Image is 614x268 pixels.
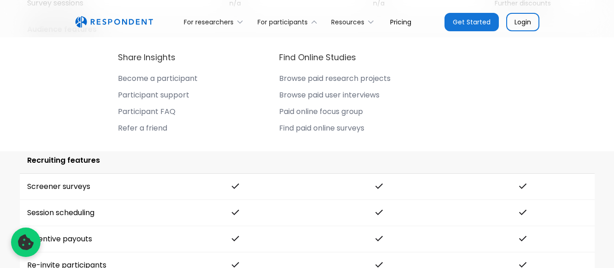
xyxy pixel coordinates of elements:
[279,124,391,137] a: Find paid online surveys
[179,11,252,33] div: For researchers
[118,107,175,116] div: Participant FAQ
[279,74,391,87] a: Browse paid research projects
[75,16,153,28] img: Untitled UI logotext
[326,11,383,33] div: Resources
[279,91,391,103] a: Browse paid user interviews
[257,17,308,27] div: For participants
[75,16,153,28] a: home
[279,124,364,133] div: Find paid online surveys
[279,74,391,83] div: Browse paid research projects
[118,91,189,100] div: Participant support
[444,13,499,31] a: Get Started
[118,107,198,120] a: Participant FAQ
[20,174,164,200] td: Screener surveys
[118,124,198,137] a: Refer a friend
[279,107,391,120] a: Paid online focus group
[279,52,356,63] h4: Find Online Studies
[279,107,363,116] div: Paid online focus group
[20,200,164,226] td: Session scheduling
[383,11,419,33] a: Pricing
[20,148,595,174] td: Recruiting features
[279,91,380,100] div: Browse paid user interviews
[118,74,198,83] div: Become a participant
[118,91,198,103] a: Participant support
[252,11,326,33] div: For participants
[118,52,175,63] h4: Share Insights
[331,17,364,27] div: Resources
[118,124,167,133] div: Refer a friend
[20,226,164,252] td: Incentive payouts
[506,13,539,31] a: Login
[118,74,198,87] a: Become a participant
[184,17,234,27] div: For researchers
